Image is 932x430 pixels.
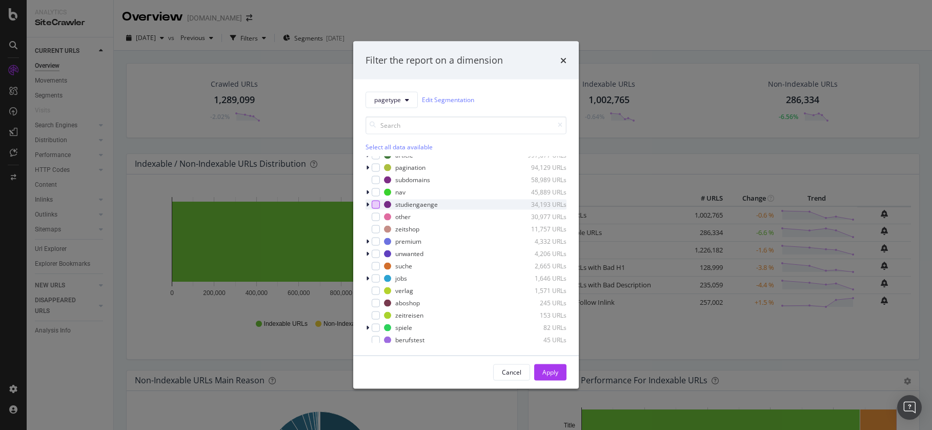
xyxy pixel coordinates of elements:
div: Open Intercom Messenger [897,395,922,420]
div: Select all data available [366,142,566,151]
div: 30,977 URLs [516,212,566,221]
div: jobs [395,274,407,283]
div: 2,665 URLs [516,262,566,270]
input: Search [366,116,566,134]
div: 58,989 URLs [516,175,566,184]
div: 153 URLs [516,311,566,320]
button: Cancel [493,364,530,380]
div: premium [395,237,421,246]
div: aboshop [395,299,420,307]
div: 245 URLs [516,299,566,307]
div: modal [353,42,579,389]
div: Apply [542,368,558,377]
div: 82 URLs [516,323,566,332]
div: studiengaenge [395,200,438,209]
div: Filter the report on a dimension [366,54,503,67]
div: 4,206 URLs [516,249,566,258]
div: verlag [395,286,413,295]
button: pagetype [366,91,418,108]
div: pagination [395,163,426,172]
div: other [395,212,411,221]
div: 4,332 URLs [516,237,566,246]
div: 11,757 URLs [516,225,566,233]
div: spiele [395,323,412,332]
a: Edit Segmentation [422,94,474,105]
div: 45,889 URLs [516,188,566,197]
button: Apply [534,364,566,380]
span: pagetype [374,95,401,104]
div: subdomains [395,175,430,184]
div: 94,129 URLs [516,163,566,172]
div: 1,571 URLs [516,286,566,295]
div: suche [395,262,412,270]
div: 34,193 URLs [516,200,566,209]
div: zeitshop [395,225,419,233]
div: 45 URLs [516,336,566,344]
div: zeitreisen [395,311,423,320]
div: Cancel [502,368,521,377]
div: nav [395,188,406,197]
div: times [560,54,566,67]
div: 1,646 URLs [516,274,566,283]
div: unwanted [395,249,423,258]
div: berufstest [395,336,424,344]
